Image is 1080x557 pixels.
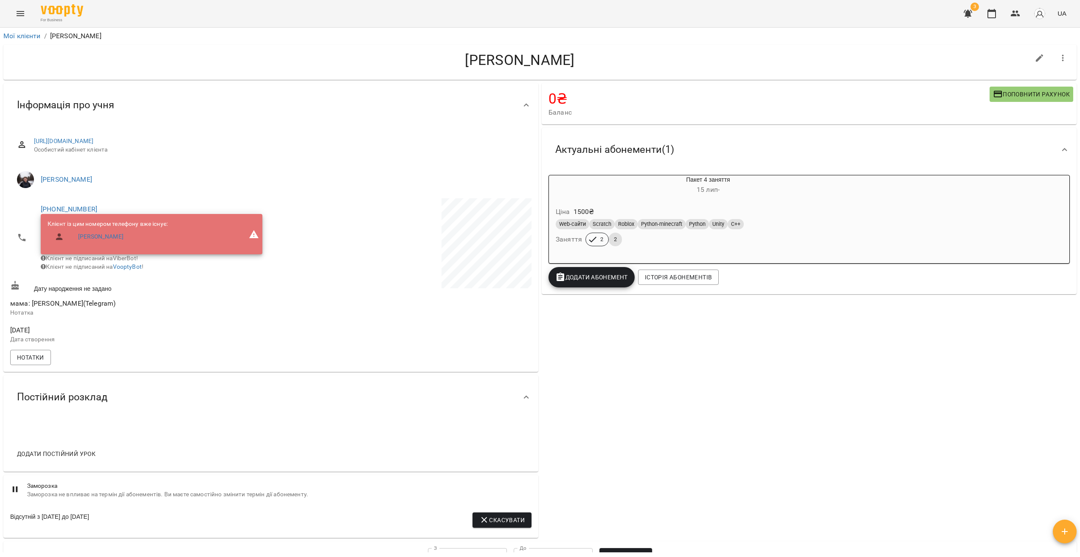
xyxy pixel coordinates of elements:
[17,352,44,363] span: Нотатки
[41,263,143,270] span: Клієнт не підписаний на !
[1057,9,1066,18] span: UA
[686,220,709,228] span: Python
[556,233,582,245] h6: Заняття
[10,51,1029,69] h4: [PERSON_NAME]
[993,89,1070,99] span: Поповнити рахунок
[542,128,1077,172] div: Актуальні абонементи(1)
[548,90,990,107] h4: 0 ₴
[728,220,744,228] span: C++
[609,236,622,243] span: 2
[17,449,96,459] span: Додати постійний урок
[10,335,269,344] p: Дата створення
[10,3,31,24] button: Menu
[41,175,92,183] a: [PERSON_NAME]
[638,220,686,228] span: Python-minecraft
[10,350,51,365] button: Нотатки
[1034,8,1046,20] img: avatar_s.png
[548,107,990,118] span: Баланс
[556,206,570,218] h6: Ціна
[556,220,589,228] span: Web-сайти
[479,515,525,525] span: Скасувати
[615,220,638,228] span: Roblox
[41,17,83,23] span: For Business
[709,220,728,228] span: Unity
[549,175,867,256] button: Пакет 4 заняття15 лип- Ціна1500₴Web-сайтиScratchRobloxPython-minecraftPythonUnityC++Заняття22
[472,512,532,528] button: Скасувати
[41,4,83,17] img: Voopty Logo
[34,138,94,144] a: [URL][DOMAIN_NAME]
[589,220,615,228] span: Scratch
[14,446,99,461] button: Додати постійний урок
[78,233,124,241] a: [PERSON_NAME]
[645,272,712,282] span: Історія абонементів
[10,299,115,307] span: мама: [PERSON_NAME](Telegram)
[697,186,720,194] span: 15 лип -
[595,236,608,243] span: 2
[17,98,114,112] span: Інформація про учня
[41,255,138,262] span: Клієнт не підписаний на ViberBot!
[113,263,142,270] a: VooptyBot
[10,512,89,528] div: Відсутній з [DATE] до [DATE]
[3,31,1077,41] nav: breadcrumb
[970,3,979,11] span: 3
[555,272,628,282] span: Додати Абонемент
[34,146,525,154] span: Особистий кабінет клієнта
[17,391,107,404] span: Постійний розклад
[50,31,101,41] p: [PERSON_NAME]
[990,87,1073,102] button: Поповнити рахунок
[27,482,532,490] span: Заморозка
[27,490,532,499] span: Заморозка не впливає на термін дії абонементів. Ви маєте самостійно змінити термін дії абонементу.
[638,270,719,285] button: Історія абонементів
[574,207,594,217] p: 1500 ₴
[555,143,674,156] span: Актуальні абонементи ( 1 )
[3,32,41,40] a: Мої клієнти
[41,205,97,213] a: [PHONE_NUMBER]
[8,279,271,295] div: Дату народження не задано
[1054,6,1070,21] button: UA
[3,83,538,127] div: Інформація про учня
[549,175,867,196] div: Пакет 4 заняття
[548,267,635,287] button: Додати Абонемент
[10,325,269,335] span: [DATE]
[44,31,47,41] li: /
[17,171,34,188] img: Садовський Ярослав Олександрович
[10,309,269,317] p: Нотатка
[3,375,538,419] div: Постійний розклад
[48,220,168,248] ul: Клієнт із цим номером телефону вже існує:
